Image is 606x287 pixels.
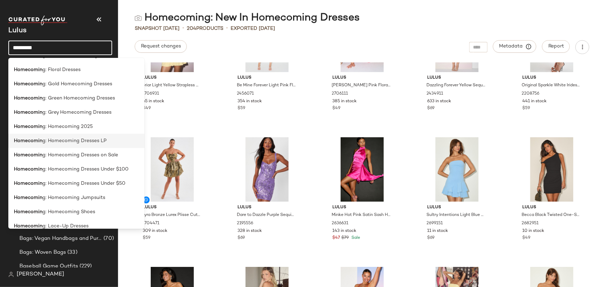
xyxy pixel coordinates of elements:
span: $79 [342,235,349,241]
div: Products [187,25,223,32]
span: Current Company Name [8,27,26,34]
b: Homecomin [14,123,42,130]
span: $69 [427,105,435,112]
span: $49 [522,235,530,241]
span: $49 [333,105,341,112]
button: Request changes [135,40,187,53]
div: Homecoming: New In Homecoming Dresses [135,11,360,25]
span: Sultry Intentions Light Blue Strapless Ruffled Mini Dress [427,212,486,218]
b: Homecomin [14,208,42,216]
img: 2682951_01_hero_2025-07-03.jpg [517,137,587,202]
span: Lulus [238,205,297,211]
span: g: Floral Dresses [42,66,81,73]
img: cfy_white_logo.C9jOOHJF.svg [8,16,67,25]
span: 143 in stock [333,228,357,234]
span: Lulus [143,75,202,81]
span: Bags: Vegan Handbags and Purses [19,235,102,243]
span: (33) [66,249,77,256]
span: 2434911 [427,91,443,97]
span: g: Homecoming Dresses Under $50 [42,180,125,187]
span: Lulus [522,75,581,81]
span: 2706931 [142,91,159,97]
span: 633 in stock [427,98,451,105]
span: Ilyra Bronze Lurex Plisse Cutout Strapless Mini Dress [142,212,201,218]
span: Baseball Game Outfits [19,262,78,270]
span: Lulus [522,205,581,211]
span: • [226,24,228,33]
span: 2195556 [237,220,253,227]
b: Homecomin [14,109,42,116]
span: Be Mine Forever Light Pink Floral Lace Ruched Bodycon Dress [237,82,296,89]
span: Metadata [499,43,531,50]
span: Bags: Woven Bags [19,249,66,256]
span: Lulus [143,205,202,211]
span: $59 [143,235,150,241]
span: g: Homecoming Shoes [42,208,95,216]
span: $59 [238,105,245,112]
span: 10 in stock [522,228,544,234]
span: 309 in stock [143,228,167,234]
span: Report [548,44,564,49]
b: Homecomin [14,223,42,230]
span: 11 in stock [427,228,448,234]
span: [PERSON_NAME] [17,270,64,279]
span: 385 in stock [333,98,357,105]
span: [PERSON_NAME] Pink Floral Mesh Ruched Mini Dress [332,82,391,89]
b: Homecomin [14,151,42,159]
img: 12726361_2636631.jpg [327,137,397,202]
button: Report [542,40,570,53]
span: (70) [102,235,114,243]
span: g: Lace-Up Dresses [42,223,89,230]
span: g: Green Homecoming Dresses [42,95,115,102]
b: Homecomin [14,194,42,201]
span: g: Homecoming Dresses LP [42,137,107,145]
span: Lulus [427,75,487,81]
span: 65 in stock [143,98,164,105]
span: Minke Hot Pink Satin Sash Halter Mini Dress [332,212,391,218]
span: Snapshot [DATE] [135,25,180,32]
span: g: Homecoming Dresses Under $100 [42,166,128,173]
span: $69 [238,235,245,241]
span: 2699151 [427,220,443,227]
span: 2456071 [237,91,254,97]
span: Becca Black Twisted One-Shoulder Mini Dress [522,212,581,218]
span: g: Gold Homecoming Dresses [42,80,112,88]
span: 354 in stock [238,98,262,105]
b: Homecomin [14,166,42,173]
span: Dazzling Forever Yellow Sequin Beaded Bodycon Mini Dress [427,82,486,89]
button: Metadata [493,40,537,53]
b: Homecomin [14,80,42,88]
span: 204 [187,26,196,31]
img: 10678381_2195556.jpg [232,137,302,202]
b: Homecomin [14,180,42,187]
img: svg%3e [8,272,14,277]
span: g: Homecoming 2025 [42,123,93,130]
span: (229) [78,262,92,270]
p: Exported [DATE] [231,25,275,32]
img: svg%3e [135,15,142,21]
span: $49 [143,105,151,112]
span: 2682951 [522,220,539,227]
span: g: Grey Homecoming Dresses [42,109,111,116]
span: 2704471 [142,220,159,227]
span: 328 in stock [238,228,262,234]
span: • [182,24,184,33]
span: Lulus [427,205,487,211]
span: Dare to Dazzle Purple Sequin Mesh Bodycon Mini Dress [237,212,296,218]
span: 2706111 [332,91,348,97]
img: 2699151_01_hero_2025-06-10.jpg [422,137,492,202]
span: $59 [522,105,530,112]
span: Briar Light Yellow Strapless Cutout Mini Dress [142,82,201,89]
span: 441 in stock [522,98,547,105]
span: $47 [333,235,340,241]
b: Homecomin [14,137,42,145]
span: 2636631 [332,220,349,227]
span: Lulus [333,205,392,211]
span: g: Homecoming Dresses on Sale [42,151,118,159]
b: Homecomin [14,95,42,102]
span: g: Homecoming Jumpsuits [42,194,105,201]
span: $69 [427,235,435,241]
span: Sale [350,236,360,240]
span: Original Sparkle White Iridescent Sequin Backless Mini Dress [522,82,581,89]
span: Request changes [141,44,181,49]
